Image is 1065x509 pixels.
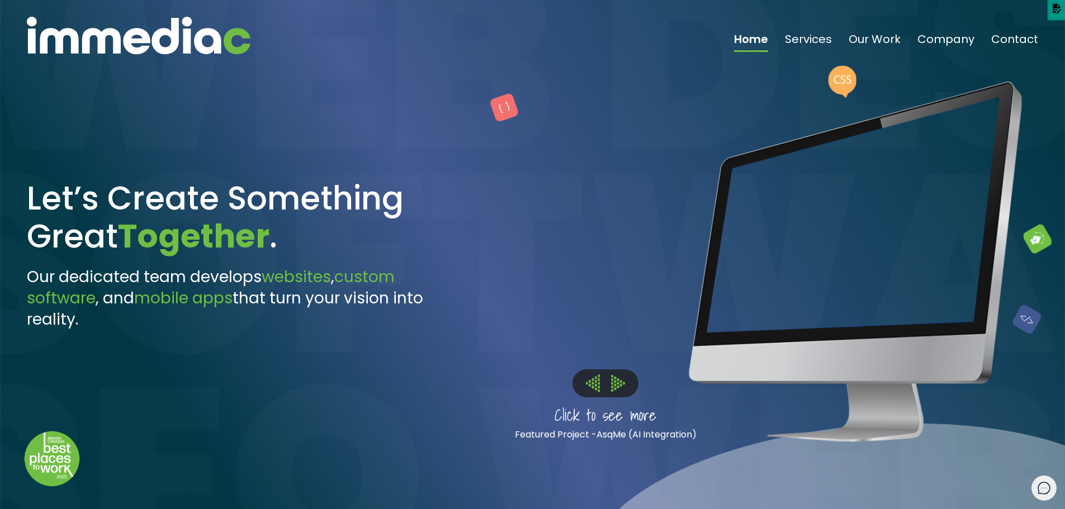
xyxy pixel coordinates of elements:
[849,34,901,52] a: Our Work
[917,34,974,52] a: Company
[1024,225,1052,254] img: Green%20Block.png
[27,17,250,54] img: immediac
[991,34,1038,52] a: Contact
[1013,305,1041,334] img: Blue%20Block.png
[611,375,625,391] img: Right%20Arrow.png
[27,179,436,255] h1: Let’s Create Something Great .
[262,266,331,288] span: websites
[597,428,697,441] a: AsqMe (AI Integration)
[586,374,600,392] img: Left%20Arrow.png
[734,34,768,52] a: Home
[27,267,436,330] h3: Our dedicated team develops , , and that turn your vision into reality.
[134,287,233,309] span: mobile apps
[785,34,832,52] a: Services
[466,427,745,442] p: Featured Project -
[24,431,80,487] img: Down
[466,403,745,428] p: Click to see more
[27,266,395,309] span: custom software
[118,213,269,259] span: Together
